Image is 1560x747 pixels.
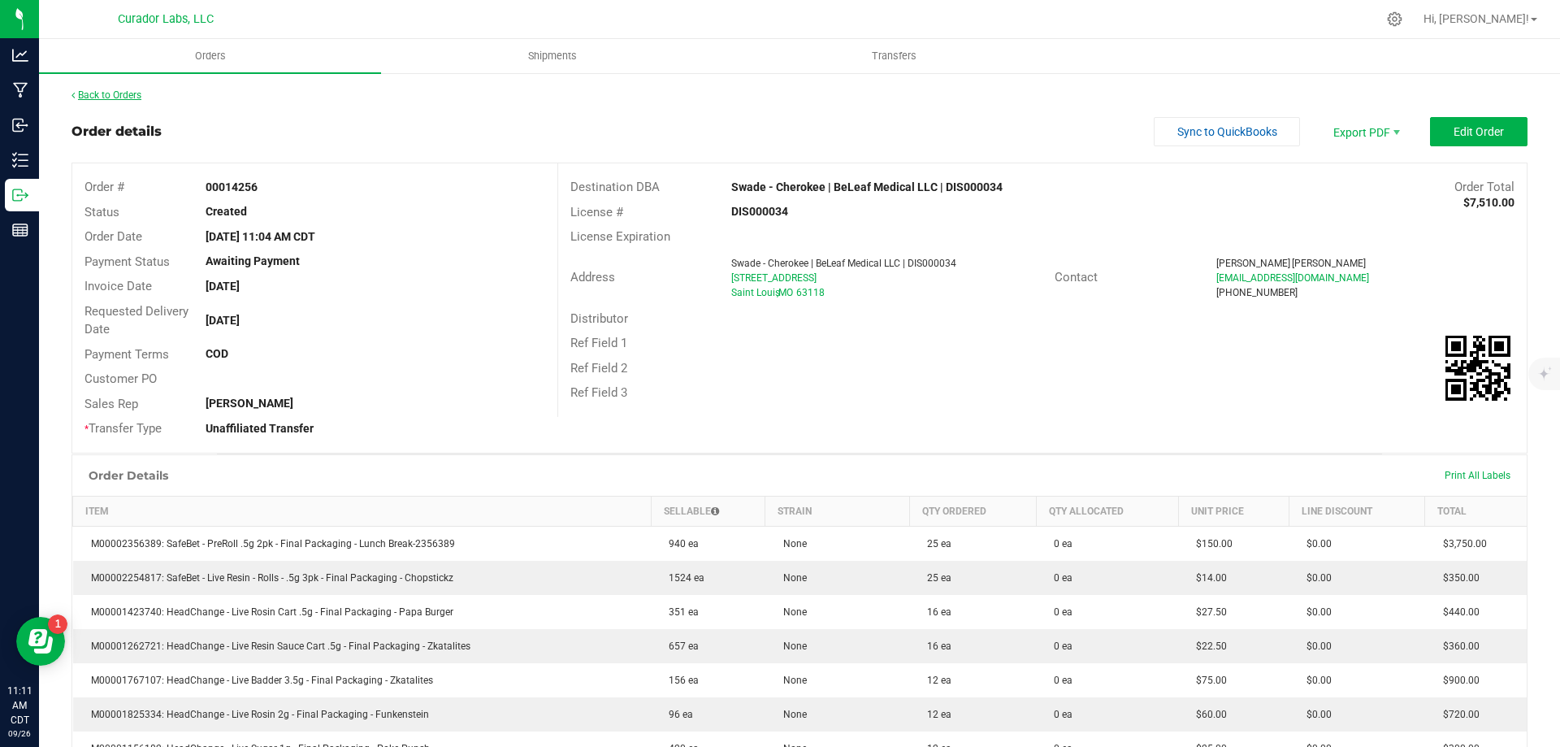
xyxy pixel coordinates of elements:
span: M00001262721: HeadChange - Live Resin Sauce Cart .5g - Final Packaging - Zkatalites [83,641,470,652]
span: $27.50 [1188,606,1227,618]
span: $350.00 [1435,572,1480,584]
span: $22.50 [1188,641,1227,652]
span: Order Date [84,229,142,244]
span: M00001825334: HeadChange - Live Rosin 2g - Final Packaging - Funkenstein [83,709,429,720]
span: License Expiration [570,229,670,244]
span: None [775,606,807,618]
strong: COD [206,347,228,360]
span: Curador Labs, LLC [118,12,214,26]
div: Order details [71,122,162,141]
th: Unit Price [1178,496,1289,526]
span: $0.00 [1298,675,1332,686]
span: Orders [173,49,248,63]
strong: Swade - Cherokee | BeLeaf Medical LLC | DIS000034 [731,180,1003,193]
iframe: Resource center unread badge [48,615,67,634]
span: 0 ea [1046,709,1072,720]
span: Sales Rep [84,397,138,411]
span: [STREET_ADDRESS] [731,272,817,284]
span: Customer PO [84,371,157,386]
span: Ref Field 1 [570,336,627,350]
span: 657 ea [661,641,699,652]
span: 0 ea [1046,572,1072,584]
button: Sync to QuickBooks [1154,117,1300,146]
span: Shipments [506,49,599,63]
strong: Awaiting Payment [206,254,300,267]
span: 63118 [796,287,825,298]
th: Line Discount [1289,496,1425,526]
span: $0.00 [1298,572,1332,584]
th: Strain [765,496,910,526]
span: Order Total [1454,180,1514,194]
strong: DIS000034 [731,205,788,218]
span: None [775,572,807,584]
th: Qty Ordered [909,496,1036,526]
th: Total [1425,496,1527,526]
strong: [DATE] [206,280,240,293]
span: Swade - Cherokee | BeLeaf Medical LLC | DIS000034 [731,258,956,269]
span: [PERSON_NAME] [1216,258,1290,269]
a: Transfers [723,39,1065,73]
li: Export PDF [1316,117,1414,146]
span: $14.00 [1188,572,1227,584]
img: Scan me! [1445,336,1510,401]
span: 25 ea [919,538,951,549]
strong: [DATE] 11:04 AM CDT [206,230,315,243]
span: M00002356389: SafeBet - PreRoll .5g 2pk - Final Packaging - Lunch Break-2356389 [83,538,455,549]
inline-svg: Inventory [12,152,28,168]
span: Payment Status [84,254,170,269]
span: $0.00 [1298,538,1332,549]
button: Edit Order [1430,117,1527,146]
p: 11:11 AM CDT [7,684,32,727]
span: 25 ea [919,572,951,584]
span: 16 ea [919,641,951,652]
span: $0.00 [1298,606,1332,618]
strong: 00014256 [206,180,258,193]
inline-svg: Outbound [12,187,28,203]
th: Sellable [651,496,765,526]
strong: [DATE] [206,314,240,327]
span: $3,750.00 [1435,538,1487,549]
span: Requested Delivery Date [84,304,188,337]
span: Payment Terms [84,347,169,362]
th: Qty Allocated [1036,496,1178,526]
span: None [775,538,807,549]
h1: Order Details [89,469,168,482]
span: MO [778,287,793,298]
strong: $7,510.00 [1463,196,1514,209]
span: 12 ea [919,675,951,686]
span: 940 ea [661,538,699,549]
span: $440.00 [1435,606,1480,618]
p: 09/26 [7,727,32,740]
span: Transfer Type [84,421,162,436]
span: M00002254817: SafeBet - Live Resin - Rolls - .5g 3pk - Final Packaging - Chopstickz [83,572,453,584]
a: Shipments [381,39,723,73]
span: , [777,287,778,298]
a: Back to Orders [71,89,141,101]
qrcode: 00014256 [1445,336,1510,401]
span: $75.00 [1188,675,1227,686]
span: M00001767107: HeadChange - Live Badder 3.5g - Final Packaging - Zkatalites [83,675,433,686]
span: Print All Labels [1445,470,1510,481]
span: $150.00 [1188,538,1233,549]
span: $720.00 [1435,709,1480,720]
span: None [775,641,807,652]
span: $0.00 [1298,709,1332,720]
inline-svg: Manufacturing [12,82,28,98]
span: [PHONE_NUMBER] [1216,287,1298,298]
span: Hi, [PERSON_NAME]! [1423,12,1529,25]
span: None [775,675,807,686]
span: None [775,709,807,720]
iframe: Resource center [16,617,65,666]
span: 156 ea [661,675,699,686]
span: 0 ea [1046,606,1072,618]
th: Item [73,496,652,526]
span: $0.00 [1298,641,1332,652]
span: [EMAIL_ADDRESS][DOMAIN_NAME] [1216,272,1369,284]
span: 0 ea [1046,538,1072,549]
span: 16 ea [919,606,951,618]
strong: Created [206,205,247,218]
strong: [PERSON_NAME] [206,397,293,410]
span: Invoice Date [84,279,152,293]
span: $900.00 [1435,675,1480,686]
